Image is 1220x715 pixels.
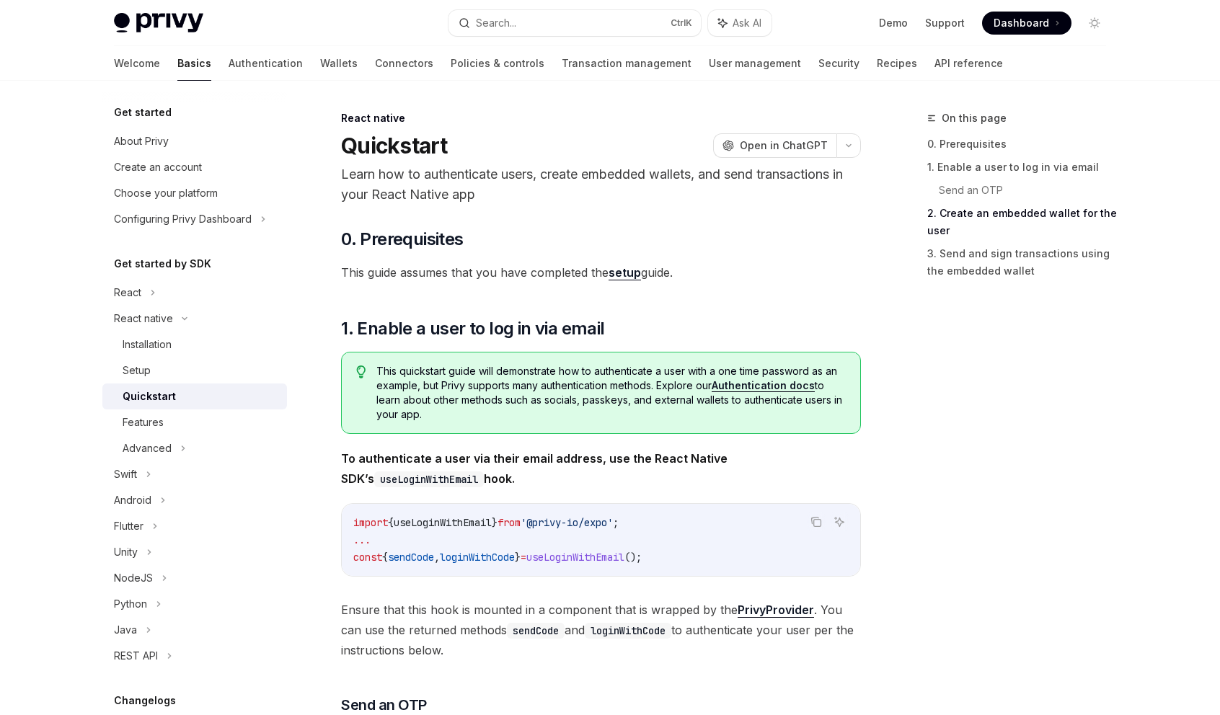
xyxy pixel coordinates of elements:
[738,603,814,618] a: PrivyProvider
[229,46,303,81] a: Authentication
[440,551,515,564] span: loginWithCode
[376,364,846,422] span: This quickstart guide will demonstrate how to authenticate a user with a one time password as an ...
[476,14,516,32] div: Search...
[123,336,172,353] div: Installation
[818,46,859,81] a: Security
[830,512,849,531] button: Ask AI
[492,516,498,529] span: }
[123,440,172,457] div: Advanced
[341,262,861,283] span: This guide assumes that you have completed the guide.
[341,111,861,125] div: React native
[807,512,826,531] button: Copy the contents from the code block
[585,623,671,639] code: loginWithCode
[341,164,861,205] p: Learn how to authenticate users, create embedded wallets, and send transactions in your React Nat...
[102,383,287,409] a: Quickstart
[925,16,965,30] a: Support
[114,692,176,709] h5: Changelogs
[123,362,151,379] div: Setup
[388,551,434,564] span: sendCode
[712,379,815,392] a: Authentication docs
[1083,12,1106,35] button: Toggle dark mode
[353,551,382,564] span: const
[740,138,828,153] span: Open in ChatGPT
[341,695,427,715] span: Send an OTP
[609,265,641,280] a: setup
[114,518,143,535] div: Flutter
[341,317,604,340] span: 1. Enable a user to log in via email
[927,133,1118,156] a: 0. Prerequisites
[102,180,287,206] a: Choose your platform
[123,414,164,431] div: Features
[114,255,211,272] h5: Get started by SDK
[709,46,801,81] a: User management
[982,12,1071,35] a: Dashboard
[939,179,1118,202] a: Send an OTP
[526,551,624,564] span: useLoginWithEmail
[102,154,287,180] a: Create an account
[942,110,1007,127] span: On this page
[341,600,861,660] span: Ensure that this hook is mounted in a component that is wrapped by the . You can use the returned...
[353,516,388,529] span: import
[927,202,1118,242] a: 2. Create an embedded wallet for the user
[927,156,1118,179] a: 1. Enable a user to log in via email
[994,16,1049,30] span: Dashboard
[102,409,287,435] a: Features
[394,516,492,529] span: useLoginWithEmail
[341,133,448,159] h1: Quickstart
[375,46,433,81] a: Connectors
[114,185,218,202] div: Choose your platform
[123,388,176,405] div: Quickstart
[374,471,484,487] code: useLoginWithEmail
[102,332,287,357] a: Installation
[114,284,141,301] div: React
[102,128,287,154] a: About Privy
[521,551,526,564] span: =
[114,492,151,509] div: Android
[613,516,619,529] span: ;
[114,543,138,561] div: Unity
[114,46,160,81] a: Welcome
[879,16,908,30] a: Demo
[114,569,153,587] div: NodeJS
[733,16,761,30] span: Ask AI
[448,10,701,36] button: Search...CtrlK
[934,46,1003,81] a: API reference
[515,551,521,564] span: }
[624,551,642,564] span: ();
[434,551,440,564] span: ,
[671,17,692,29] span: Ctrl K
[713,133,836,158] button: Open in ChatGPT
[388,516,394,529] span: {
[114,310,173,327] div: React native
[498,516,521,529] span: from
[356,365,366,378] svg: Tip
[114,159,202,176] div: Create an account
[177,46,211,81] a: Basics
[708,10,772,36] button: Ask AI
[341,451,728,486] strong: To authenticate a user via their email address, use the React Native SDK’s hook.
[114,210,252,228] div: Configuring Privy Dashboard
[114,621,137,639] div: Java
[102,357,287,383] a: Setup
[382,551,388,564] span: {
[451,46,544,81] a: Policies & controls
[507,623,565,639] code: sendCode
[114,133,169,150] div: About Privy
[562,46,691,81] a: Transaction management
[320,46,358,81] a: Wallets
[114,104,172,121] h5: Get started
[114,466,137,483] div: Swift
[341,228,463,251] span: 0. Prerequisites
[521,516,613,529] span: '@privy-io/expo'
[114,13,203,33] img: light logo
[353,533,371,546] span: ...
[877,46,917,81] a: Recipes
[114,595,147,613] div: Python
[114,647,158,665] div: REST API
[927,242,1118,283] a: 3. Send and sign transactions using the embedded wallet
